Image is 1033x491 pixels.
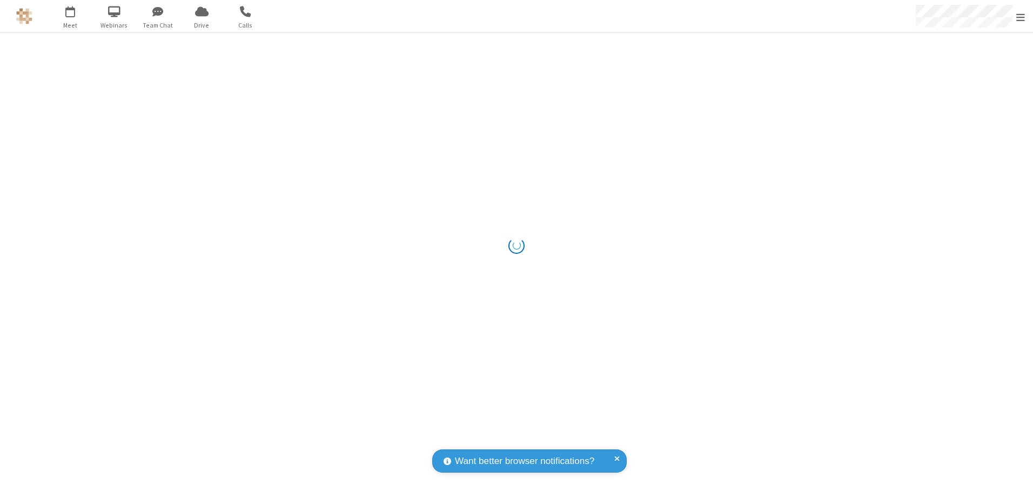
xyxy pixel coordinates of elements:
[50,21,91,30] span: Meet
[16,8,32,24] img: QA Selenium DO NOT DELETE OR CHANGE
[182,21,222,30] span: Drive
[455,454,594,468] span: Want better browser notifications?
[138,21,178,30] span: Team Chat
[94,21,135,30] span: Webinars
[225,21,266,30] span: Calls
